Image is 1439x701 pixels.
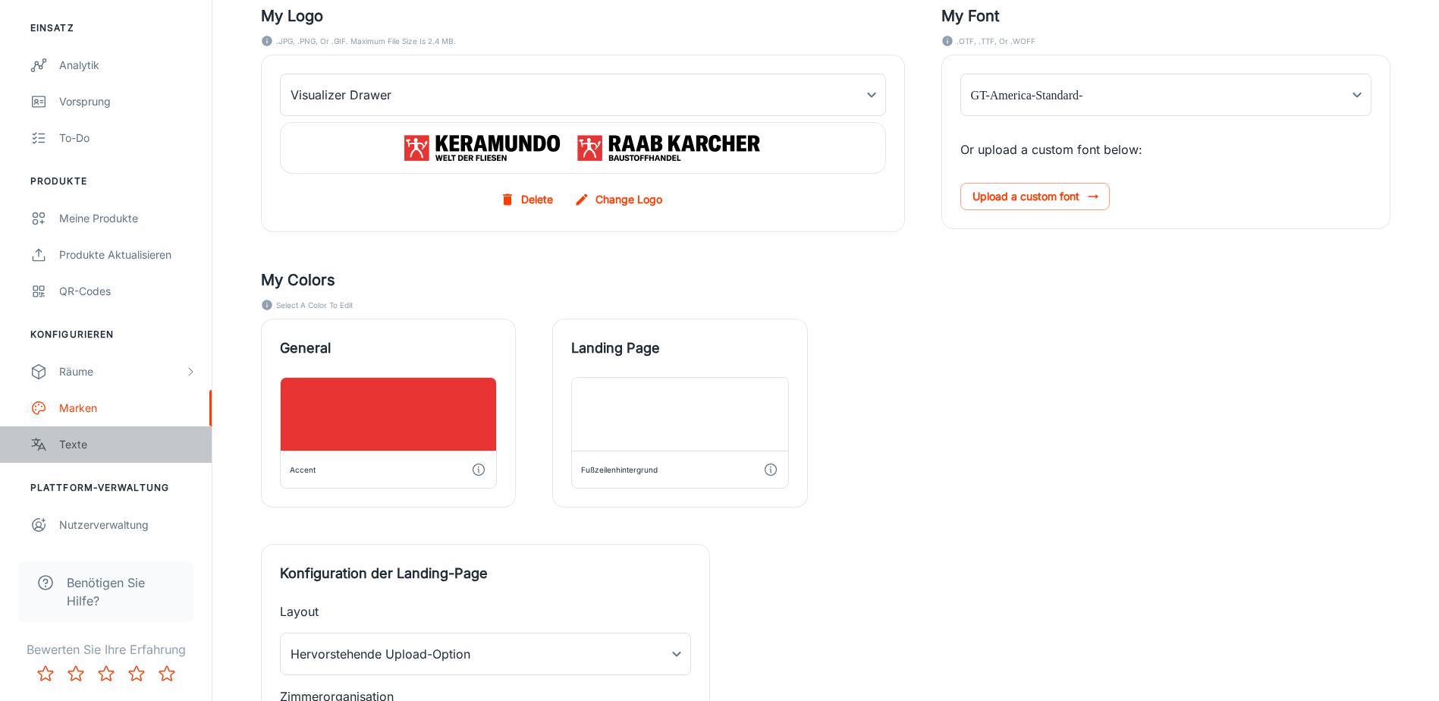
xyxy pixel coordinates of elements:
[12,640,200,659] p: Bewerten Sie Ihre Erfahrung
[290,462,316,477] div: Accent
[941,5,1390,27] h5: My Font
[280,602,691,621] p: Layout
[61,659,91,689] button: Rate 2 star
[497,186,559,213] button: Delete
[59,57,196,74] div: Analytik
[280,338,497,359] span: General
[571,186,668,213] label: Change Logo
[30,659,61,689] button: Rate 1 star
[960,74,1371,116] div: GT-America-Standard-
[276,33,456,49] span: .JPG, .PNG, or .GIF. Maximum file size is 2.4 MB.
[389,123,777,173] img: my_landing_page_logo_background_image_en-us.png
[960,183,1110,210] span: Upload a custom font
[280,74,886,116] div: Visualizer Drawer
[59,130,196,146] div: To-do
[957,33,1035,49] span: .OTF, .TTF, or .WOFF
[59,436,196,453] div: Texte
[59,247,196,263] div: Produkte aktualisieren
[67,574,175,610] span: Benötigen Sie Hilfe?
[261,5,905,27] h5: My Logo
[261,269,1390,291] h5: My Colors
[59,363,184,380] div: Räume
[91,659,121,689] button: Rate 3 star
[59,400,196,417] div: Marken
[59,210,196,227] div: Meine Produkte
[571,338,788,359] span: Landing Page
[121,659,152,689] button: Rate 4 star
[960,140,1371,159] p: Or upload a custom font below:
[152,659,182,689] button: Rate 5 star
[59,517,196,533] div: Nutzerverwaltung
[280,633,691,675] div: Hervorstehende Upload-Option
[59,93,196,110] div: Vorsprung
[581,462,658,477] div: Fußzeilenhintergrund
[59,283,196,300] div: QR-Codes
[280,563,691,584] span: Konfiguration der Landing-Page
